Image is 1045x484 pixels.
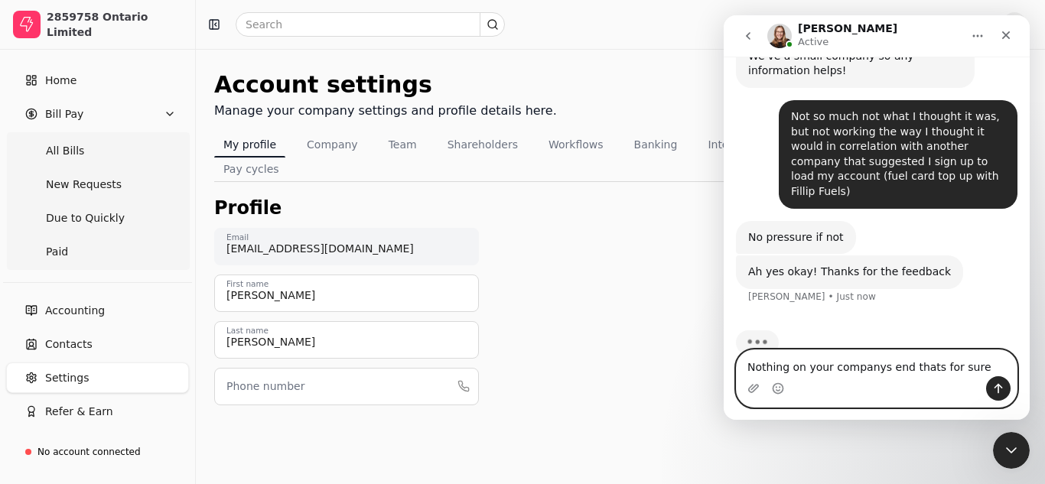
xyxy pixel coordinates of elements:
button: T [1002,12,1027,37]
a: Home [6,65,189,96]
button: Team [379,132,426,157]
label: Last name [226,325,269,337]
button: My profile [214,132,285,157]
label: Phone number [226,378,304,395]
span: Home [45,73,77,89]
a: All Bills [9,135,186,166]
button: Shareholders [438,132,527,157]
a: Due to Quickly [9,203,186,233]
span: Refer & Earn [45,404,113,420]
button: Support [6,430,189,460]
div: Profile [214,194,1027,222]
span: Bill Pay [45,106,83,122]
div: No account connected [37,445,141,459]
div: Manage your company settings and profile details here. [214,102,557,120]
input: Search [236,12,505,37]
span: Contacts [45,336,93,352]
button: Integrations [698,132,781,157]
span: Due to Quickly [46,210,125,226]
div: Account settings [214,67,557,102]
nav: Tabs [214,132,1027,182]
div: 2859758 Ontario Limited [47,9,182,40]
iframe: Intercom live chat [993,432,1030,469]
button: Workflows [539,132,613,157]
a: Accounting [6,295,189,326]
a: Contacts [6,329,189,359]
button: Refer & Earn [6,396,189,427]
span: Settings [45,370,89,386]
button: Company [298,132,367,157]
a: Paid [9,236,186,267]
button: Banking [625,132,687,157]
button: Bill Pay [6,99,189,129]
iframe: Intercom live chat [724,15,1030,420]
span: All Bills [46,143,84,159]
a: Settings [6,362,189,393]
span: Paid [46,244,68,260]
label: Email [226,232,249,244]
a: No account connected [6,438,189,466]
label: First name [226,278,269,291]
span: Accounting [45,303,105,319]
span: New Requests [46,177,122,193]
button: Pay cycles [214,157,288,181]
a: New Requests [9,169,186,200]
